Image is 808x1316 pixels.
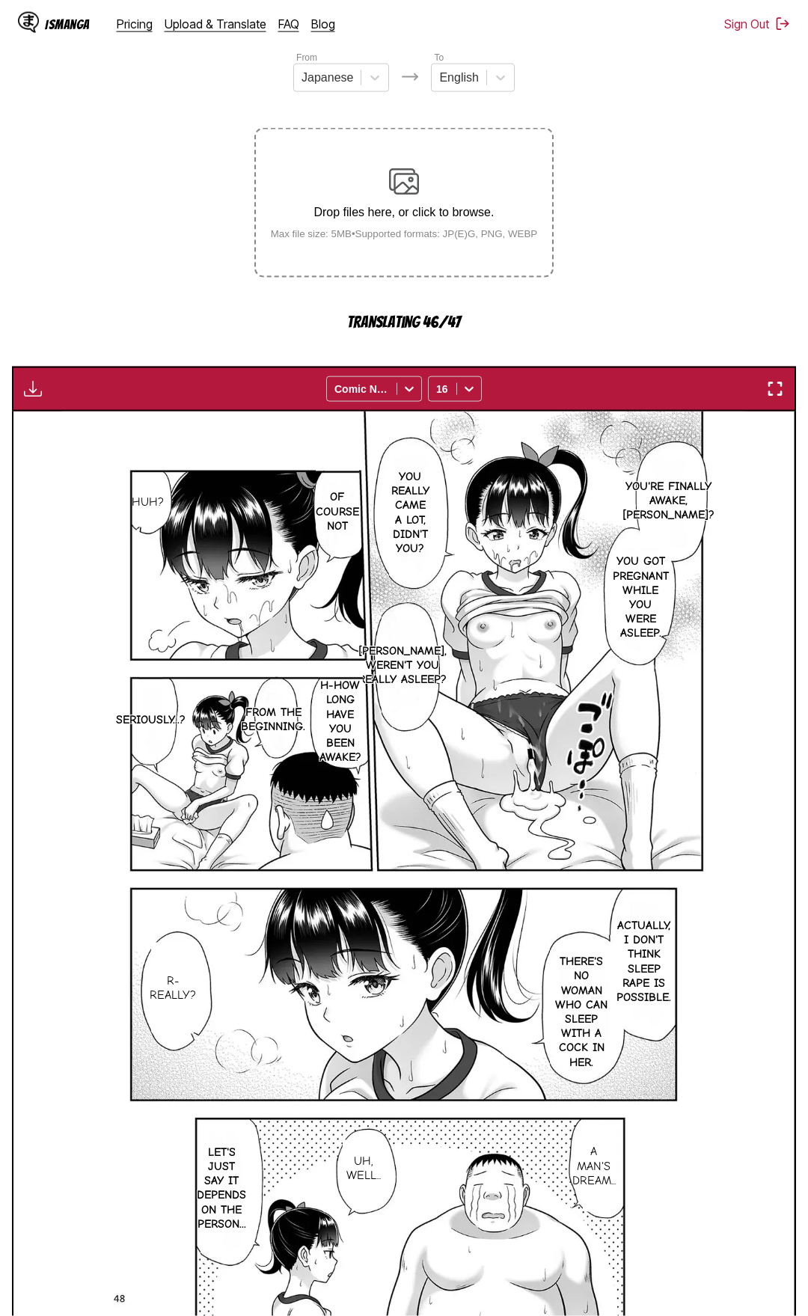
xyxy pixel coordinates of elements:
[775,16,790,31] img: Sign out
[117,16,153,31] a: Pricing
[610,551,672,643] p: You got pregnant while you were asleep.
[147,971,199,1006] p: R-Really?
[619,477,717,526] p: You're finally awake, [PERSON_NAME]?
[194,1142,249,1234] p: Let's just say it depends on the person...
[434,52,444,63] label: To
[311,16,335,31] a: Blog
[165,16,266,31] a: Upload & Translate
[18,12,39,33] img: IsManga Logo
[766,380,784,398] img: Enter fullscreen
[316,676,364,768] p: H-How long have you been awake?
[278,16,299,31] a: FAQ
[254,313,554,331] p: Translating 46/47
[724,16,790,31] button: Sign Out
[613,916,674,1008] p: Actually, I don't think sleep rape is possible.
[259,206,550,219] p: Drop files here, or click to browse.
[18,12,117,36] a: IsManga LogoIsManga
[129,492,167,512] p: Huh?
[45,17,90,31] div: IsManga
[259,228,550,239] small: Max file size: 5MB • Supported formats: JP(E)G, PNG, WEBP
[388,467,432,559] p: You really came a lot, didn't you?
[343,1151,384,1186] p: Uh, well...
[238,703,308,737] p: From the beginning.
[550,952,613,1073] p: There's no woman who can sleep with a cock in her.
[313,487,362,536] p: Of course not
[401,68,419,86] img: Languages icon
[24,380,42,398] img: Download translated images
[113,710,189,730] p: Seriously...?
[569,1142,619,1191] p: A man's dream...
[296,52,317,63] label: From
[355,641,450,691] p: [PERSON_NAME], weren't you really asleep?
